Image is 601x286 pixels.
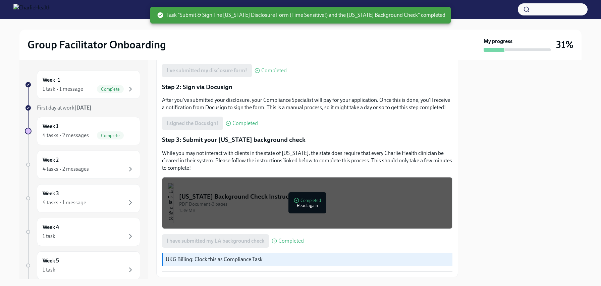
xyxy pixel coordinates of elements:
[25,117,140,145] a: Week 14 tasks • 2 messagesComplete
[484,38,512,45] strong: My progress
[232,121,258,126] span: Completed
[162,83,452,91] p: Step 2: Sign via Docusign
[74,105,92,111] strong: [DATE]
[43,165,89,173] div: 4 tasks • 2 messages
[43,257,59,264] h6: Week 5
[162,96,452,111] p: After you've submitted your disclosure, your Compliance Specialist will pay for your application....
[25,251,140,280] a: Week 51 task
[157,11,445,19] span: Task "Submit & Sign The [US_STATE] Disclosure Form (Time Sensitive!) and the [US_STATE] Backgroun...
[43,132,89,139] div: 4 tasks • 2 messages
[43,266,55,274] div: 1 task
[168,183,174,223] img: Louisiana Background Check Instructions
[43,199,86,206] div: 4 tasks • 1 message
[43,223,59,231] h6: Week 4
[43,76,60,84] h6: Week -1
[179,201,447,207] div: PDF Document • 3 pages
[97,87,124,92] span: Complete
[25,184,140,212] a: Week 34 tasks • 1 message
[43,123,58,130] h6: Week 1
[556,39,573,51] h3: 31%
[43,233,55,240] div: 1 task
[43,156,59,164] h6: Week 2
[25,71,140,99] a: Week -11 task • 1 messageComplete
[166,256,450,263] p: UKG Billing: Clock this as Compliance Task
[278,238,304,244] span: Completed
[162,150,452,172] p: While you may not interact with clients in the state of [US_STATE], the state does require that e...
[25,104,140,112] a: First day at work[DATE]
[28,38,166,51] h2: Group Facilitator Onboarding
[261,68,287,73] span: Completed
[13,4,51,15] img: CharlieHealth
[25,151,140,179] a: Week 24 tasks • 2 messages
[97,133,124,138] span: Complete
[179,192,447,201] div: [US_STATE] Background Check Instructions
[179,207,447,214] div: 1.39 MB
[25,218,140,246] a: Week 41 task
[43,190,59,197] h6: Week 3
[162,177,452,229] button: [US_STATE] Background Check InstructionsPDF Document•3 pages1.39 MBCompletedRead again
[43,85,83,93] div: 1 task • 1 message
[37,105,92,111] span: First day at work
[162,135,452,144] p: Step 3: Submit your [US_STATE] background check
